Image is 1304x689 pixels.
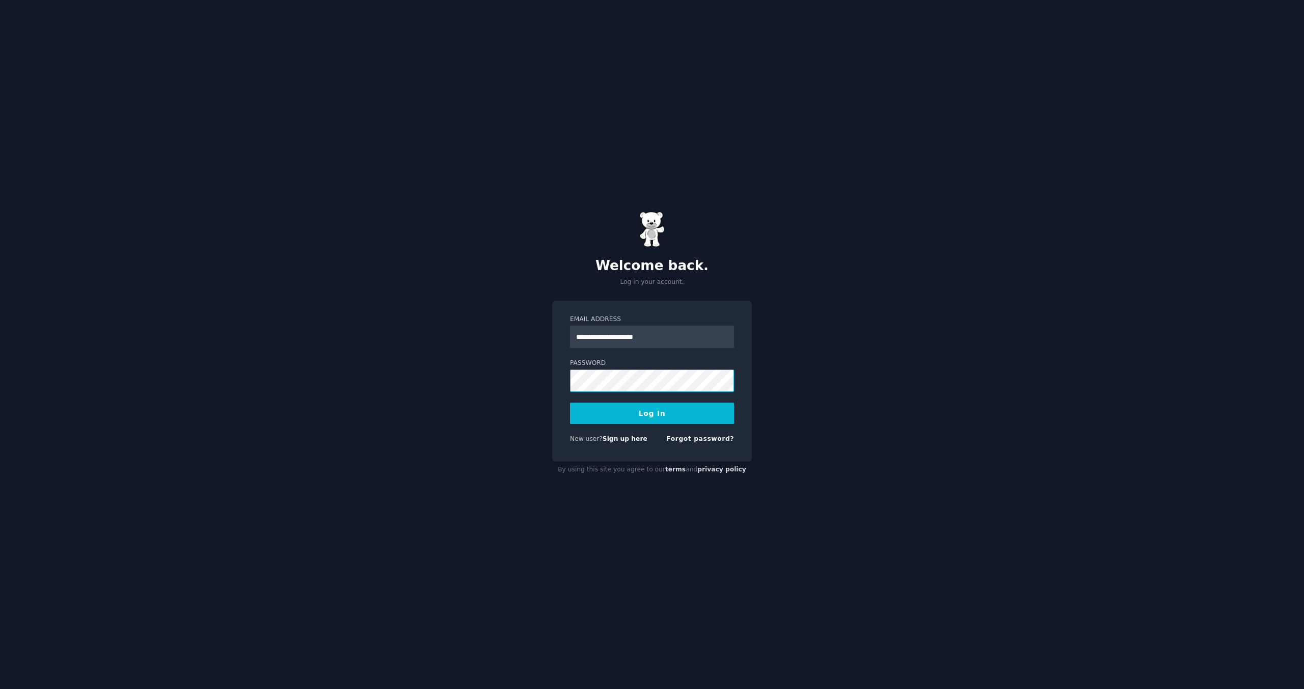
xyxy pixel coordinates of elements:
[552,258,752,274] h2: Welcome back.
[665,466,686,473] a: terms
[666,435,734,442] a: Forgot password?
[639,211,665,247] img: Gummy Bear
[570,359,734,368] label: Password
[697,466,746,473] a: privacy policy
[570,315,734,324] label: Email Address
[552,278,752,287] p: Log in your account.
[552,462,752,478] div: By using this site you agree to our and
[570,435,603,442] span: New user?
[603,435,647,442] a: Sign up here
[570,403,734,424] button: Log In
